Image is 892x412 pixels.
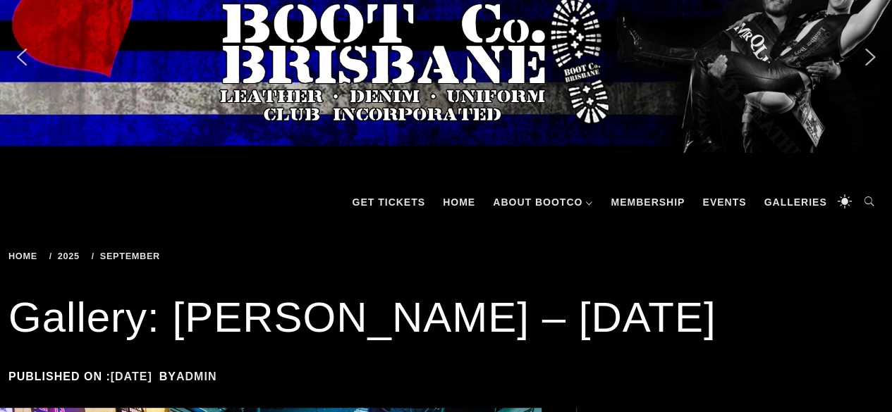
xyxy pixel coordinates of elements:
a: GET TICKETS [345,181,432,223]
a: About BootCo [486,181,600,223]
a: Events [695,181,753,223]
span: by [159,370,224,382]
a: 2025 [49,251,85,261]
span: Published on : [8,370,159,382]
img: previous arrow [11,46,33,68]
a: September [92,251,165,261]
h1: Gallery: [PERSON_NAME] – [DATE] [8,289,884,346]
div: Breadcrumbs [8,251,362,261]
a: Home [8,251,42,261]
a: Home [436,181,482,223]
a: Membership [604,181,692,223]
a: Galleries [757,181,833,223]
a: admin [176,370,216,382]
img: next arrow [859,46,881,68]
a: [DATE] [111,370,152,382]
